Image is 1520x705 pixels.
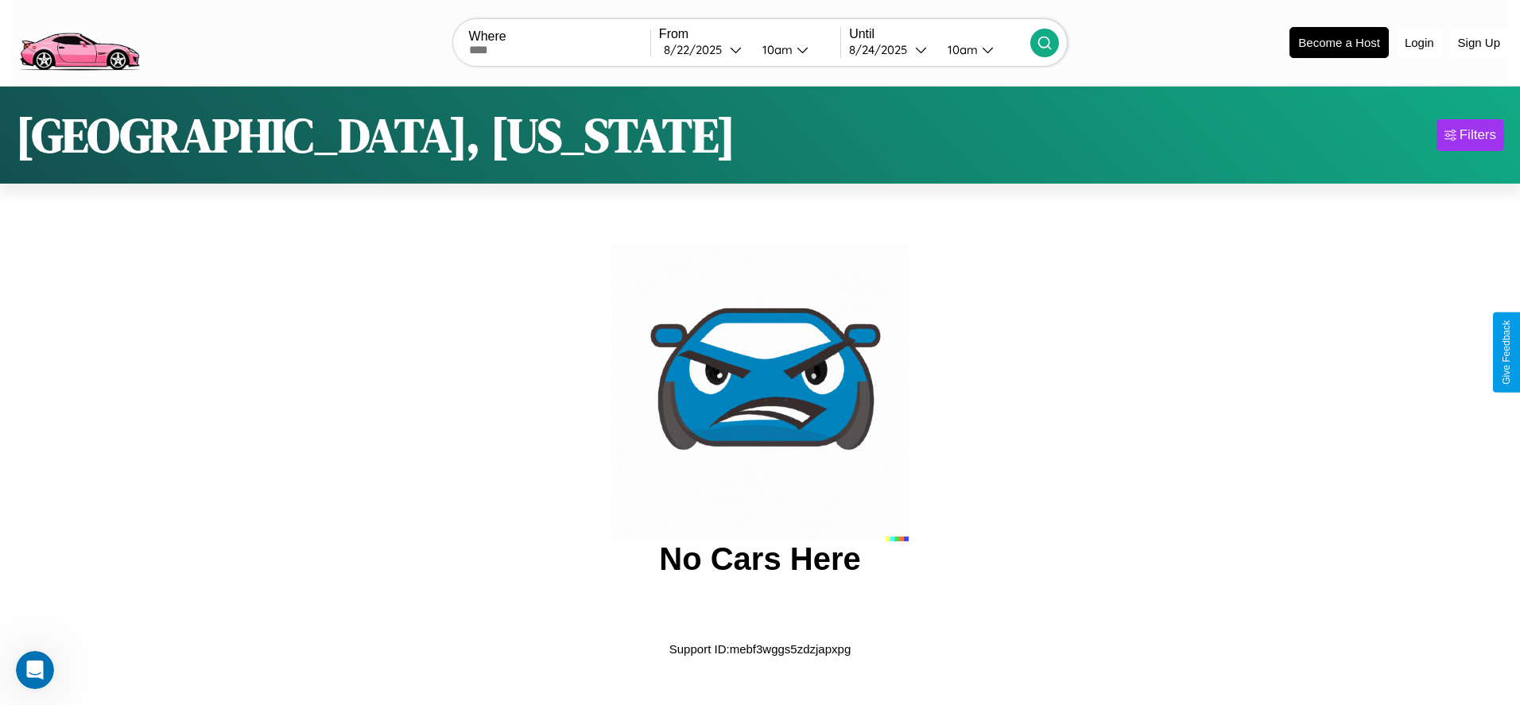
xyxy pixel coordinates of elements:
button: Sign Up [1450,28,1508,57]
div: 10am [754,42,797,57]
img: car [611,244,909,541]
button: Login [1397,28,1442,57]
button: Filters [1437,119,1504,151]
h1: [GEOGRAPHIC_DATA], [US_STATE] [16,103,735,168]
label: From [659,27,840,41]
iframe: Intercom live chat [16,651,54,689]
div: Give Feedback [1501,320,1512,385]
div: 10am [940,42,982,57]
label: Where [469,29,650,44]
button: 10am [935,41,1030,58]
div: 8 / 24 / 2025 [849,42,915,57]
h2: No Cars Here [659,541,860,577]
div: Filters [1460,127,1496,143]
img: logo [12,8,146,75]
button: 8/22/2025 [659,41,750,58]
button: Become a Host [1289,27,1389,58]
label: Until [849,27,1030,41]
p: Support ID: mebf3wggs5zdzjapxpg [669,638,851,660]
div: 8 / 22 / 2025 [664,42,730,57]
button: 10am [750,41,840,58]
